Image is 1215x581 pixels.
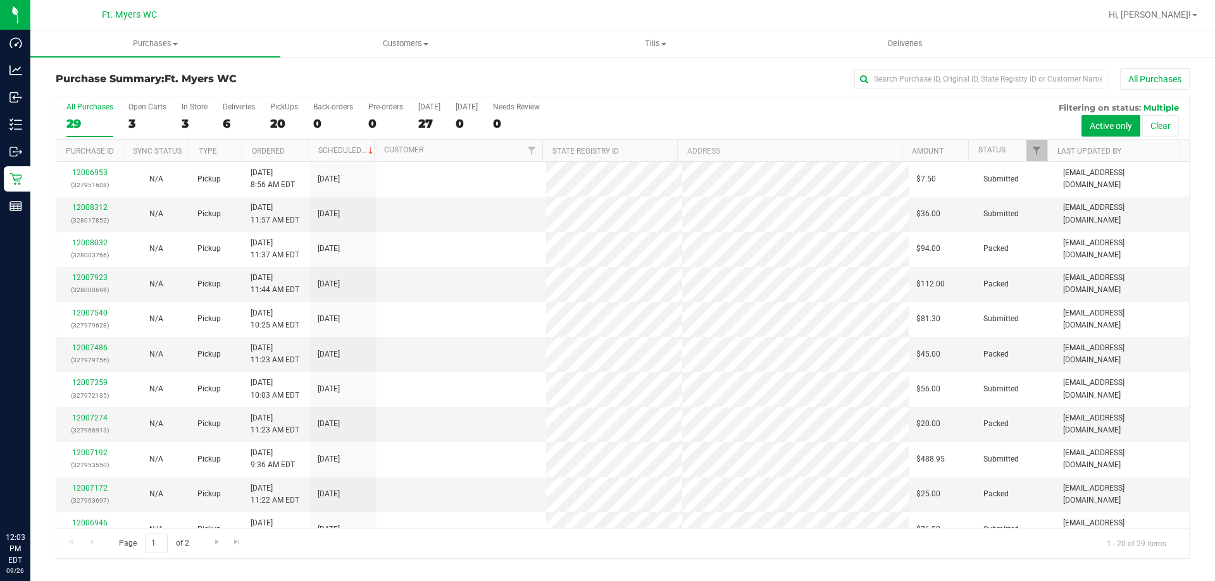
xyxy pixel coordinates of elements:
div: 0 [456,116,478,131]
div: 3 [182,116,208,131]
p: (327979756) [64,354,115,366]
a: 12008312 [72,203,108,212]
span: [DATE] 8:53 AM EDT [251,517,295,541]
span: Pickup [197,418,221,430]
span: [EMAIL_ADDRESS][DOMAIN_NAME] [1063,202,1181,226]
a: 12006946 [72,518,108,527]
span: $45.00 [916,348,940,360]
th: Address [677,140,902,162]
span: [EMAIL_ADDRESS][DOMAIN_NAME] [1063,447,1181,471]
span: Pickup [197,173,221,185]
span: $488.95 [916,453,945,465]
div: Back-orders [313,102,353,111]
div: 3 [128,116,166,131]
a: Filter [1026,140,1047,161]
a: 12007923 [72,273,108,282]
a: 12006953 [72,168,108,177]
inline-svg: Inbound [9,91,22,104]
span: Packed [983,418,1009,430]
a: Type [199,147,217,156]
button: Active only [1081,115,1140,137]
span: [DATE] [318,523,340,535]
div: [DATE] [418,102,440,111]
span: [EMAIL_ADDRESS][DOMAIN_NAME] [1063,237,1181,261]
span: [DATE] 9:36 AM EDT [251,447,295,471]
span: Multiple [1143,102,1179,113]
span: Pickup [197,348,221,360]
div: [DATE] [456,102,478,111]
button: N/A [149,383,163,395]
span: Packed [983,348,1009,360]
span: Not Applicable [149,384,163,393]
span: Hi, [PERSON_NAME]! [1109,9,1191,20]
a: 12008032 [72,238,108,247]
span: Purchases [30,38,280,49]
div: All Purchases [66,102,113,111]
span: Customers [281,38,530,49]
span: Pickup [197,453,221,465]
span: Not Applicable [149,314,163,323]
span: Not Applicable [149,455,163,463]
inline-svg: Outbound [9,145,22,158]
button: N/A [149,523,163,535]
p: (328003766) [64,249,115,261]
a: Filter [521,140,542,161]
span: Not Applicable [149,350,163,358]
span: Pickup [197,523,221,535]
a: 12007172 [72,484,108,492]
a: Go to the last page [228,534,246,551]
span: Ft. Myers WC [165,73,237,85]
span: [EMAIL_ADDRESS][DOMAIN_NAME] [1063,307,1181,331]
span: Packed [983,278,1009,290]
span: Submitted [983,173,1019,185]
button: N/A [149,488,163,500]
span: Not Applicable [149,525,163,534]
span: Pickup [197,208,221,220]
span: [DATE] 11:44 AM EDT [251,272,299,296]
div: 20 [270,116,298,131]
div: Pre-orders [368,102,403,111]
span: [DATE] [318,348,340,360]
span: $20.00 [916,418,940,430]
span: Submitted [983,453,1019,465]
span: [DATE] [318,488,340,500]
button: Clear [1142,115,1179,137]
button: N/A [149,243,163,255]
span: [EMAIL_ADDRESS][DOMAIN_NAME] [1063,517,1181,541]
span: [DATE] 10:25 AM EDT [251,307,299,331]
span: [DATE] [318,173,340,185]
span: $112.00 [916,278,945,290]
span: [DATE] 11:23 AM EDT [251,342,299,366]
div: 0 [313,116,353,131]
span: [DATE] [318,313,340,325]
button: N/A [149,453,163,465]
span: [EMAIL_ADDRESS][DOMAIN_NAME] [1063,272,1181,296]
h3: Purchase Summary: [56,73,433,85]
span: Packed [983,488,1009,500]
span: Deliveries [871,38,940,49]
button: N/A [149,313,163,325]
a: Customer [384,145,423,154]
span: Submitted [983,313,1019,325]
a: Amount [912,147,944,156]
a: 12007359 [72,378,108,387]
input: Search Purchase ID, Original ID, State Registry ID or Customer Name... [854,70,1107,89]
span: Not Applicable [149,489,163,498]
span: Submitted [983,208,1019,220]
span: [EMAIL_ADDRESS][DOMAIN_NAME] [1063,377,1181,401]
div: 27 [418,116,440,131]
p: (327979628) [64,319,115,331]
span: [DATE] 11:22 AM EDT [251,482,299,506]
span: $94.00 [916,243,940,255]
span: [DATE] [318,278,340,290]
span: [DATE] 11:37 AM EDT [251,237,299,261]
span: [DATE] 11:57 AM EDT [251,202,299,226]
inline-svg: Analytics [9,64,22,76]
div: 29 [66,116,113,131]
span: [DATE] 10:03 AM EDT [251,377,299,401]
span: [DATE] [318,243,340,255]
span: Not Applicable [149,174,163,183]
p: (328000698) [64,284,115,296]
span: [EMAIL_ADDRESS][DOMAIN_NAME] [1063,342,1181,366]
span: [EMAIL_ADDRESS][DOMAIN_NAME] [1063,412,1181,436]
